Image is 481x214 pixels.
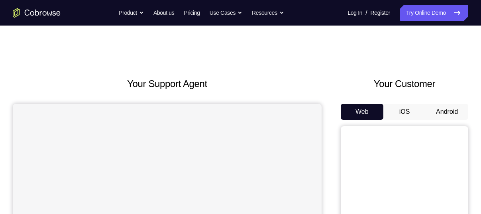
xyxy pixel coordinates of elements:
[13,8,61,18] a: Go to the home page
[210,5,242,21] button: Use Cases
[426,104,468,120] button: Android
[184,5,200,21] a: Pricing
[383,104,426,120] button: iOS
[119,5,144,21] button: Product
[341,104,383,120] button: Web
[153,5,174,21] a: About us
[400,5,468,21] a: Try Online Demo
[347,5,362,21] a: Log In
[341,77,468,91] h2: Your Customer
[371,5,390,21] a: Register
[252,5,284,21] button: Resources
[13,77,322,91] h2: Your Support Agent
[365,8,367,18] span: /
